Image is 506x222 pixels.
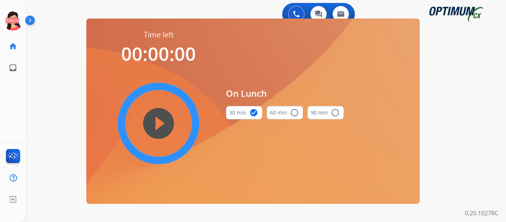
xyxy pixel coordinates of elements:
mat-icon: radio_button_unchecked [290,108,299,117]
span: Time left [144,30,174,40]
button: 30 min [226,106,262,119]
mat-icon: radio_button_unchecked [331,108,340,117]
mat-icon: inbox [9,63,17,72]
mat-icon: check_circle [249,108,258,117]
button: 90 min [307,106,344,119]
mat-icon: home [9,42,17,51]
p: 0.20.1027RC [465,209,499,218]
span: 00:00:00 [121,41,196,66]
mat-icon: play_circle_filled [154,119,163,128]
span: On Lunch [226,87,344,100]
button: 60 min [267,106,303,119]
